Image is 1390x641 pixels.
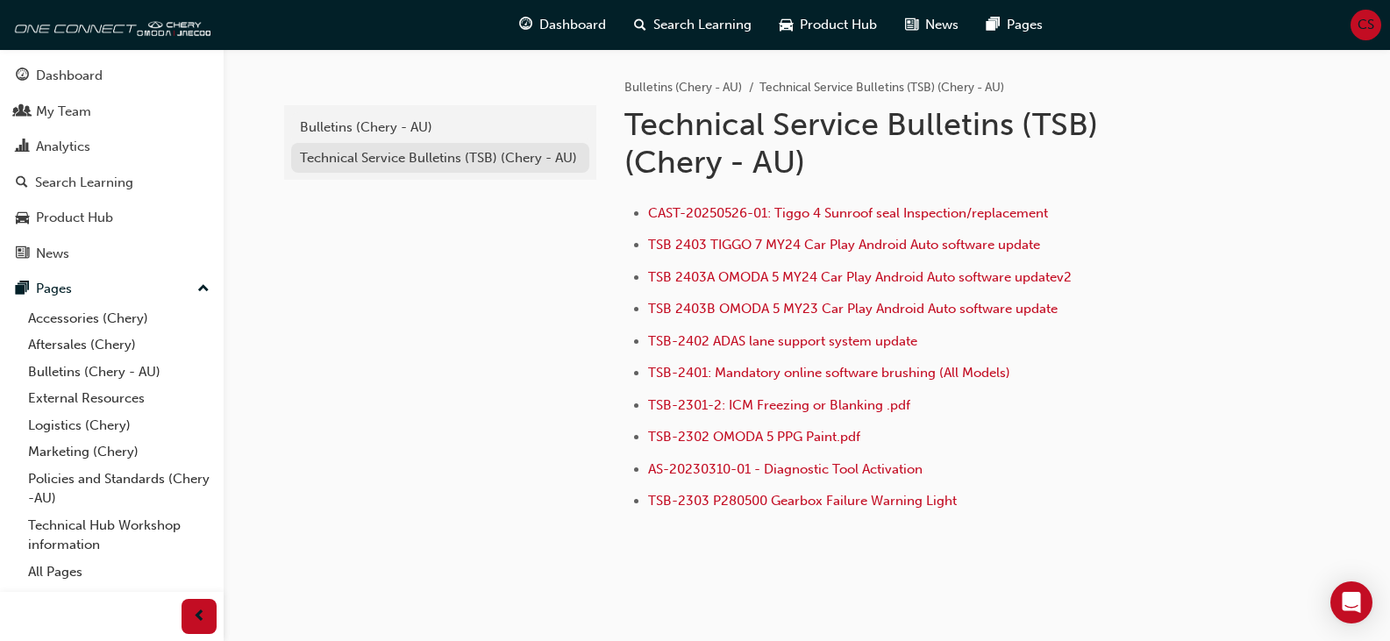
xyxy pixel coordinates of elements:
[197,278,210,301] span: up-icon
[21,438,217,466] a: Marketing (Chery)
[905,14,918,36] span: news-icon
[21,466,217,512] a: Policies and Standards (Chery -AU)
[759,78,1004,98] li: Technical Service Bulletins (TSB) (Chery - AU)
[648,301,1058,317] a: TSB 2403B OMODA 5 MY23 Car Play Android Auto software update
[36,208,113,228] div: Product Hub
[505,7,620,43] a: guage-iconDashboard
[7,202,217,234] a: Product Hub
[539,15,606,35] span: Dashboard
[891,7,973,43] a: news-iconNews
[925,15,959,35] span: News
[800,15,877,35] span: Product Hub
[16,246,29,262] span: news-icon
[16,175,28,191] span: search-icon
[16,68,29,84] span: guage-icon
[1351,10,1381,40] button: CS
[7,96,217,128] a: My Team
[36,102,91,122] div: My Team
[7,238,217,270] a: News
[36,137,90,157] div: Analytics
[36,279,72,299] div: Pages
[300,148,581,168] div: Technical Service Bulletins (TSB) (Chery - AU)
[21,359,217,386] a: Bulletins (Chery - AU)
[634,14,646,36] span: search-icon
[291,112,589,143] a: Bulletins (Chery - AU)
[21,412,217,439] a: Logistics (Chery)
[7,60,217,92] a: Dashboard
[987,14,1000,36] span: pages-icon
[620,7,766,43] a: search-iconSearch Learning
[7,167,217,199] a: Search Learning
[300,118,581,138] div: Bulletins (Chery - AU)
[7,273,217,305] button: Pages
[1358,15,1374,35] span: CS
[16,139,29,155] span: chart-icon
[36,244,69,264] div: News
[21,559,217,586] a: All Pages
[21,331,217,359] a: Aftersales (Chery)
[35,173,133,193] div: Search Learning
[193,606,206,628] span: prev-icon
[7,131,217,163] a: Analytics
[780,14,793,36] span: car-icon
[36,66,103,86] div: Dashboard
[519,14,532,36] span: guage-icon
[648,461,923,477] a: AS-20230310-01 - Diagnostic Tool Activation
[624,105,1200,182] h1: Technical Service Bulletins (TSB) (Chery - AU)
[21,512,217,559] a: Technical Hub Workshop information
[624,80,742,95] a: Bulletins (Chery - AU)
[16,281,29,297] span: pages-icon
[973,7,1057,43] a: pages-iconPages
[648,429,860,445] a: TSB-2302 OMODA 5 PPG Paint.pdf
[16,210,29,226] span: car-icon
[766,7,891,43] a: car-iconProduct Hub
[648,269,1072,285] a: TSB 2403A OMODA 5 MY24 Car Play Android Auto software updatev2
[653,15,752,35] span: Search Learning
[648,397,910,413] a: TSB-2301-2: ICM Freezing or Blanking .pdf
[648,333,917,349] a: TSB-2402 ADAS lane support system update
[648,493,957,509] a: TSB-2303 P280500 Gearbox Failure Warning Light
[291,143,589,174] a: Technical Service Bulletins (TSB) (Chery - AU)
[21,385,217,412] a: External Resources
[648,237,1040,253] a: TSB 2403 TIGGO 7 MY24 Car Play Android Auto software update
[7,56,217,273] button: DashboardMy TeamAnalyticsSearch LearningProduct HubNews
[16,104,29,120] span: people-icon
[648,205,1048,221] a: CAST-20250526-01: Tiggo 4 Sunroof seal Inspection/replacement
[9,7,210,42] img: oneconnect
[648,365,1010,381] a: TSB-2401: Mandatory online software brushing (All Models)
[21,305,217,332] a: Accessories (Chery)
[1007,15,1043,35] span: Pages
[1330,581,1372,623] div: Open Intercom Messenger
